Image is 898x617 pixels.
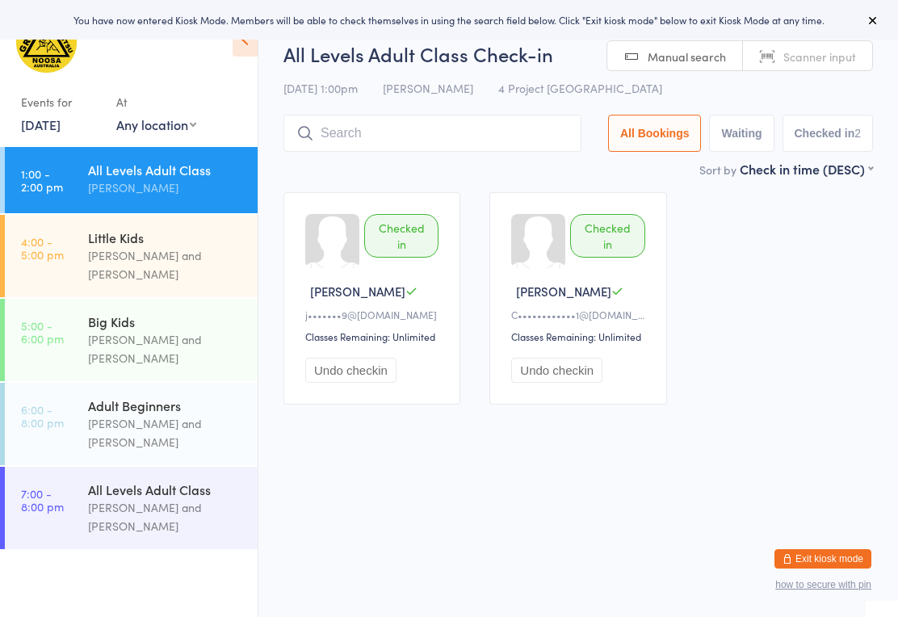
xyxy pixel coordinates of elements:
[783,48,856,65] span: Scanner input
[283,115,581,152] input: Search
[26,13,872,27] div: You have now entered Kiosk Mode. Members will be able to check themselves in using the search fie...
[16,12,77,73] img: Gracie Humaita Noosa
[516,283,611,300] span: [PERSON_NAME]
[5,299,258,381] a: 5:00 -6:00 pmBig Kids[PERSON_NAME] and [PERSON_NAME]
[498,80,662,96] span: 4 Project [GEOGRAPHIC_DATA]
[21,115,61,133] a: [DATE]
[310,283,405,300] span: [PERSON_NAME]
[88,178,244,197] div: [PERSON_NAME]
[740,160,873,178] div: Check in time (DESC)
[5,467,258,549] a: 7:00 -8:00 pmAll Levels Adult Class[PERSON_NAME] and [PERSON_NAME]
[21,235,64,261] time: 4:00 - 5:00 pm
[21,319,64,345] time: 5:00 - 6:00 pm
[21,487,64,513] time: 7:00 - 8:00 pm
[21,167,63,193] time: 1:00 - 2:00 pm
[305,329,443,343] div: Classes Remaining: Unlimited
[511,329,649,343] div: Classes Remaining: Unlimited
[608,115,702,152] button: All Bookings
[699,162,736,178] label: Sort by
[364,214,439,258] div: Checked in
[854,127,861,140] div: 2
[116,115,196,133] div: Any location
[5,383,258,465] a: 6:00 -8:00 pmAdult Beginners[PERSON_NAME] and [PERSON_NAME]
[88,246,244,283] div: [PERSON_NAME] and [PERSON_NAME]
[283,80,358,96] span: [DATE] 1:00pm
[88,229,244,246] div: Little Kids
[21,403,64,429] time: 6:00 - 8:00 pm
[88,498,244,535] div: [PERSON_NAME] and [PERSON_NAME]
[5,215,258,297] a: 4:00 -5:00 pmLittle Kids[PERSON_NAME] and [PERSON_NAME]
[775,579,871,590] button: how to secure with pin
[88,414,244,451] div: [PERSON_NAME] and [PERSON_NAME]
[5,147,258,213] a: 1:00 -2:00 pmAll Levels Adult Class[PERSON_NAME]
[88,397,244,414] div: Adult Beginners
[88,330,244,367] div: [PERSON_NAME] and [PERSON_NAME]
[774,549,871,569] button: Exit kiosk mode
[116,89,196,115] div: At
[283,40,873,67] h2: All Levels Adult Class Check-in
[511,308,649,321] div: C••••••••••••1@[DOMAIN_NAME]
[21,89,100,115] div: Events for
[305,308,443,321] div: j•••••••9@[DOMAIN_NAME]
[783,115,874,152] button: Checked in2
[511,358,602,383] button: Undo checkin
[305,358,397,383] button: Undo checkin
[383,80,473,96] span: [PERSON_NAME]
[88,161,244,178] div: All Levels Adult Class
[570,214,644,258] div: Checked in
[88,481,244,498] div: All Levels Adult Class
[709,115,774,152] button: Waiting
[88,313,244,330] div: Big Kids
[648,48,726,65] span: Manual search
